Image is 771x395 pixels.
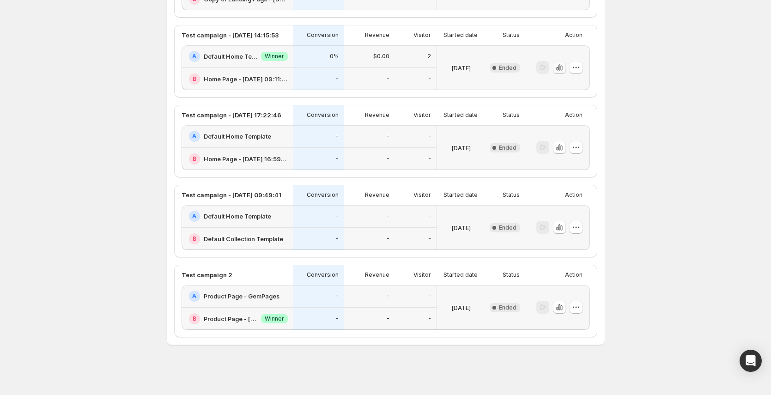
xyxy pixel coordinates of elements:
p: - [428,133,431,140]
p: Started date [443,271,478,279]
p: Revenue [365,111,389,119]
p: - [387,315,389,322]
p: Status [503,191,520,199]
h2: Default Collection Template [204,234,283,243]
h2: B [193,75,196,83]
p: - [387,213,389,220]
p: - [387,75,389,83]
p: Conversion [307,31,339,39]
p: - [336,292,339,300]
div: Open Intercom Messenger [740,350,762,372]
h2: A [192,53,196,60]
h2: B [193,155,196,163]
h2: A [192,292,196,300]
p: - [428,292,431,300]
p: Started date [443,191,478,199]
p: Action [565,31,583,39]
p: Started date [443,31,478,39]
p: - [428,75,431,83]
h2: Home Page - [DATE] 09:11:37 [204,74,288,84]
p: Conversion [307,271,339,279]
p: Status [503,271,520,279]
p: Conversion [307,111,339,119]
h2: Default Home Template [204,212,271,221]
p: Action [565,111,583,119]
p: Conversion [307,191,339,199]
p: Action [565,191,583,199]
p: Visitor [413,271,431,279]
p: - [387,235,389,243]
p: - [336,75,339,83]
p: Visitor [413,191,431,199]
span: Ended [499,304,516,311]
p: - [336,235,339,243]
span: Winner [265,53,284,60]
p: Visitor [413,111,431,119]
p: Test campaign - [DATE] 09:49:41 [182,190,281,200]
p: - [336,213,339,220]
p: - [387,133,389,140]
h2: Default Home Template [204,132,271,141]
h2: B [193,235,196,243]
h2: A [192,213,196,220]
span: Ended [499,144,516,152]
p: - [387,292,389,300]
p: - [387,155,389,163]
p: [DATE] [451,303,471,312]
p: 0% [330,53,339,60]
h2: B [193,315,196,322]
p: - [428,155,431,163]
span: Ended [499,224,516,231]
h2: Home Page - [DATE] 16:59:34 [204,154,288,164]
p: - [336,133,339,140]
p: Started date [443,111,478,119]
p: 2 [427,53,431,60]
p: - [428,315,431,322]
p: Status [503,31,520,39]
p: - [428,213,431,220]
p: [DATE] [451,143,471,152]
p: - [336,315,339,322]
h2: Default Home Template [204,52,257,61]
p: Test campaign - [DATE] 17:22:46 [182,110,281,120]
h2: Product Page - [DATE] 09:53:21 [204,314,257,323]
h2: A [192,133,196,140]
p: Revenue [365,31,389,39]
p: $0.00 [373,53,389,60]
p: Test campaign - [DATE] 14:15:53 [182,30,279,40]
h2: Product Page - GemPages [204,292,279,301]
p: - [336,155,339,163]
p: Status [503,111,520,119]
p: Visitor [413,31,431,39]
p: - [428,235,431,243]
p: [DATE] [451,63,471,73]
span: Winner [265,315,284,322]
p: Action [565,271,583,279]
p: Test campaign 2 [182,270,232,280]
p: Revenue [365,271,389,279]
p: [DATE] [451,223,471,232]
span: Ended [499,64,516,72]
p: Revenue [365,191,389,199]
